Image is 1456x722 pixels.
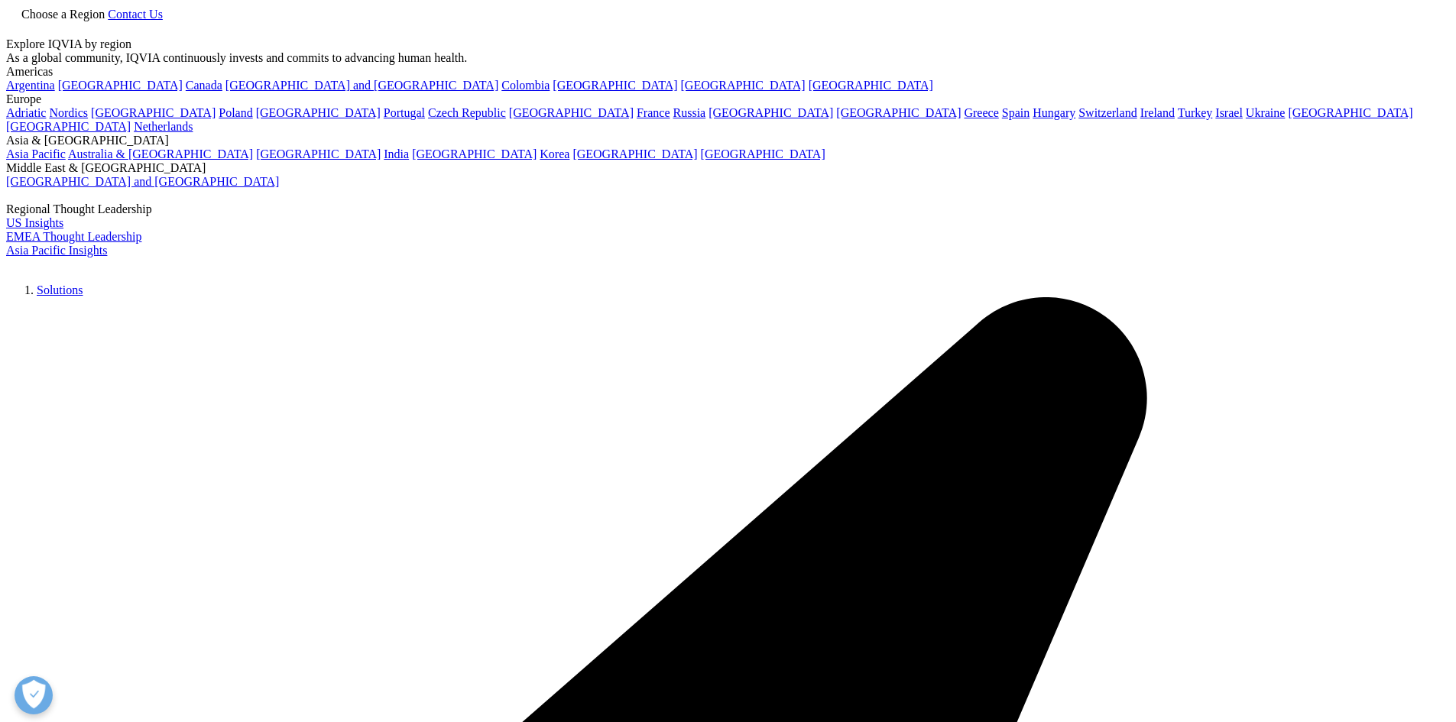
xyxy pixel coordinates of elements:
[384,147,409,160] a: India
[6,202,1450,216] div: Regional Thought Leadership
[49,106,88,119] a: Nordics
[15,676,53,714] button: Open Preferences
[673,106,706,119] a: Russia
[134,120,193,133] a: Netherlands
[6,120,131,133] a: [GEOGRAPHIC_DATA]
[1178,106,1213,119] a: Turkey
[637,106,670,119] a: France
[6,147,66,160] a: Asia Pacific
[412,147,537,160] a: [GEOGRAPHIC_DATA]
[6,92,1450,106] div: Europe
[428,106,506,119] a: Czech Republic
[6,230,141,243] a: EMEA Thought Leadership
[186,79,222,92] a: Canada
[809,79,933,92] a: [GEOGRAPHIC_DATA]
[701,147,825,160] a: [GEOGRAPHIC_DATA]
[509,106,634,119] a: [GEOGRAPHIC_DATA]
[219,106,252,119] a: Poland
[1215,106,1243,119] a: Israel
[6,79,55,92] a: Argentina
[6,244,107,257] a: Asia Pacific Insights
[681,79,806,92] a: [GEOGRAPHIC_DATA]
[6,51,1450,65] div: As a global community, IQVIA continuously invests and commits to advancing human health.
[6,161,1450,175] div: Middle East & [GEOGRAPHIC_DATA]
[6,134,1450,147] div: Asia & [GEOGRAPHIC_DATA]
[553,79,677,92] a: [GEOGRAPHIC_DATA]
[6,106,46,119] a: Adriatic
[225,79,498,92] a: [GEOGRAPHIC_DATA] and [GEOGRAPHIC_DATA]
[1140,106,1175,119] a: Ireland
[1078,106,1137,119] a: Switzerland
[256,106,381,119] a: [GEOGRAPHIC_DATA]
[21,8,105,21] span: Choose a Region
[6,216,63,229] a: US Insights
[108,8,163,21] a: Contact Us
[501,79,550,92] a: Colombia
[572,147,697,160] a: [GEOGRAPHIC_DATA]
[709,106,833,119] a: [GEOGRAPHIC_DATA]
[6,37,1450,51] div: Explore IQVIA by region
[1033,106,1075,119] a: Hungary
[836,106,961,119] a: [GEOGRAPHIC_DATA]
[256,147,381,160] a: [GEOGRAPHIC_DATA]
[1246,106,1286,119] a: Ukraine
[68,147,253,160] a: Australia & [GEOGRAPHIC_DATA]
[1002,106,1030,119] a: Spain
[384,106,425,119] a: Portugal
[540,147,569,160] a: Korea
[6,175,279,188] a: [GEOGRAPHIC_DATA] and [GEOGRAPHIC_DATA]
[91,106,216,119] a: [GEOGRAPHIC_DATA]
[6,65,1450,79] div: Americas
[1288,106,1412,119] a: [GEOGRAPHIC_DATA]
[964,106,998,119] a: Greece
[58,79,183,92] a: [GEOGRAPHIC_DATA]
[37,283,83,296] a: Solutions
